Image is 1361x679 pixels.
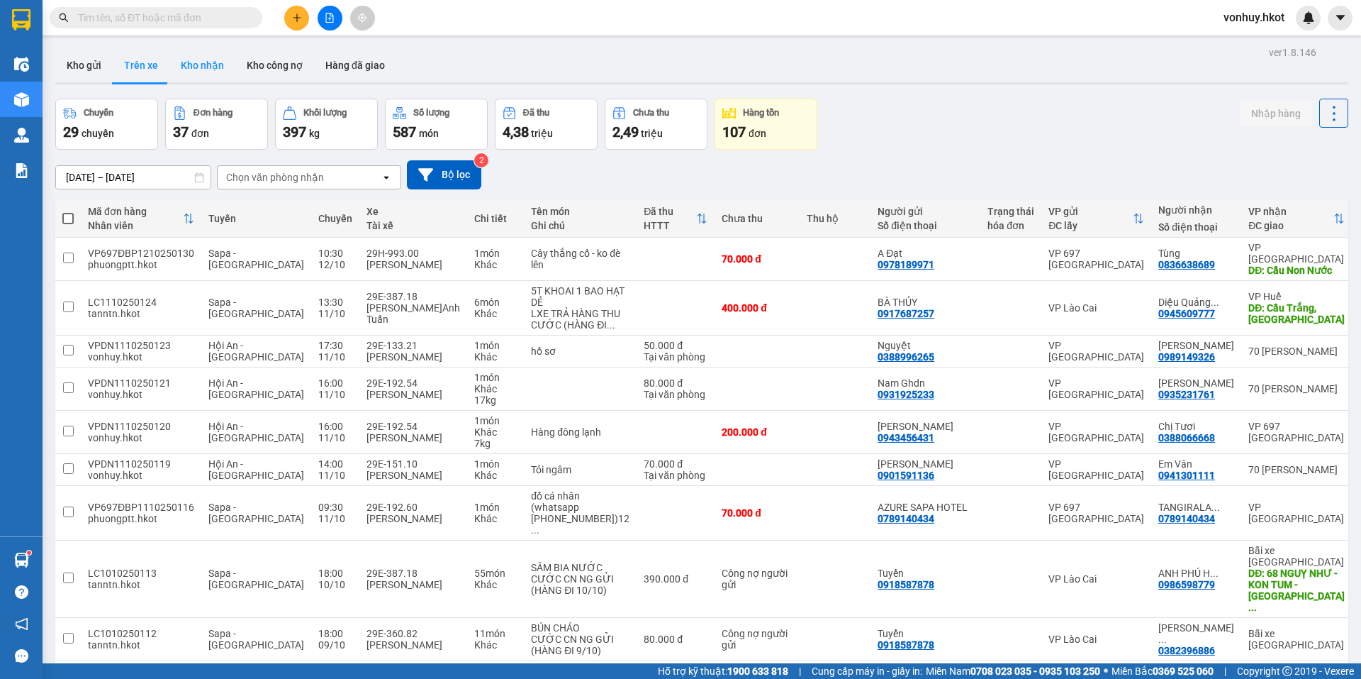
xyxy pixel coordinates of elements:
div: Gia Tâm [878,421,973,432]
div: 80.000 đ [644,634,707,645]
span: 107 [722,123,746,140]
span: 2,49 [612,123,639,140]
div: hóa đơn [987,220,1034,231]
span: kg [309,128,320,139]
th: Toggle SortBy [81,200,201,238]
div: VP697ĐBP1110250116 [88,502,194,513]
div: [PERSON_NAME]Anh Tuấn [366,302,460,325]
div: LC1010250112 [88,628,194,639]
div: VPDN1110250119 [88,458,194,470]
div: Khối lượng [303,108,347,118]
span: món [419,128,439,139]
div: [PERSON_NAME] [366,259,460,270]
div: 0917687257 [878,308,934,319]
div: TANGIRALA ABHIRAJ [1158,502,1234,513]
div: VP 697 [GEOGRAPHIC_DATA] [1248,421,1345,443]
div: tanntn.hkot [88,308,194,319]
input: Tìm tên, số ĐT hoặc mã đơn [78,10,245,26]
div: [PERSON_NAME] [366,470,460,481]
div: Số điện thoại [878,220,973,231]
button: aim [350,6,375,31]
button: Trên xe [113,48,169,82]
strong: 1900 633 818 [727,666,788,677]
span: Hội An - [GEOGRAPHIC_DATA] [208,458,304,481]
div: VP [GEOGRAPHIC_DATA] [1048,377,1144,400]
div: 11/10 [318,389,352,400]
div: tanntn.hkot [88,639,194,651]
div: hồ sơ [531,346,629,357]
img: warehouse-icon [14,92,29,107]
div: 0989149326 [1158,351,1215,363]
div: Tại văn phòng [644,351,707,363]
div: A Đạt [878,248,973,259]
div: CƯỚC CN NG GỬI (HÀNG ĐI 9/10) [531,634,629,656]
div: BÀ THỦY [878,297,973,308]
div: DĐ: 68 NGUỴ NHƯ - KON TUM - HÀ ĐÔNG [1248,568,1345,613]
button: file-add [318,6,342,31]
div: ver 1.8.146 [1269,45,1316,60]
div: VP 697 [GEOGRAPHIC_DATA] [1048,502,1144,524]
div: SÂM BIA NƯỚC [531,562,629,573]
div: Tại văn phòng [644,470,707,481]
div: LXE TRẢ HÀNG THU CƯỚC (HÀNG ĐI 11/10) LXE Lương Đình Thể 0987591535 [531,308,629,331]
div: Đoàn Văn Anh [1158,340,1234,351]
div: 5T KHOAI 1 BAO HẠT DẺ [531,285,629,308]
button: plus [284,6,309,31]
div: Nguyệt [878,340,973,351]
div: VP697ĐBP1210250130 [88,248,194,259]
div: phuongptt.hkot [88,513,194,524]
div: VP gửi [1048,206,1133,217]
div: Tỏi ngâm [531,464,629,475]
div: VP nhận [1248,206,1333,217]
div: 1 món [474,372,517,383]
div: Người gửi [878,206,973,217]
div: 17 kg [474,394,517,406]
div: VPDN1110250121 [88,377,194,389]
div: Công nợ người gửi [722,628,792,651]
span: ... [1211,297,1219,308]
div: 11/10 [318,470,352,481]
span: Hội An - [GEOGRAPHIC_DATA] [208,377,304,400]
button: Nhập hàng [1240,101,1312,126]
div: Anh Nam [1158,377,1234,389]
button: Số lượng587món [385,99,488,150]
div: Chưa thu [722,213,792,224]
div: 11/10 [318,432,352,443]
div: VP Huế [1248,291,1345,302]
div: ĐC giao [1248,220,1333,231]
div: VP 697 [GEOGRAPHIC_DATA] [1048,248,1144,270]
div: 80.000 đ [644,377,707,389]
div: 29E-133.21 [366,340,460,351]
span: 587 [393,123,416,140]
div: Hàng đông lạnh [531,426,629,438]
div: VPDN1110250123 [88,340,194,351]
div: 0918587878 [878,579,934,590]
div: vonhuy.hkot [88,389,194,400]
div: 11/10 [318,351,352,363]
div: 09:30 [318,502,352,513]
div: Tuyển [878,568,973,579]
div: 29E-387.18 [366,568,460,579]
button: Đã thu4,38 triệu [495,99,598,150]
div: 0943456431 [878,432,934,443]
div: Mã đơn hàng [88,206,183,217]
button: caret-down [1328,6,1352,31]
div: BÚN CHÁO [531,622,629,634]
span: copyright [1282,666,1292,676]
div: 50.000 đ [644,340,707,351]
div: VP [GEOGRAPHIC_DATA] [1248,242,1345,265]
span: triệu [531,128,553,139]
div: 0836638689 [1158,259,1215,270]
div: vonhuy.hkot [88,351,194,363]
div: VP [GEOGRAPHIC_DATA] [1048,340,1144,363]
button: Kho nhận [169,48,235,82]
div: Xe [366,206,460,217]
div: Bãi xe [GEOGRAPHIC_DATA] [1248,628,1345,651]
button: Chuyến29chuyến [55,99,158,150]
div: LC1110250124 [88,297,194,308]
span: plus [292,13,302,23]
div: Chưa thu [633,108,669,118]
div: 7 kg [474,438,517,449]
span: message [15,649,28,663]
div: Ghi chú [531,220,629,231]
